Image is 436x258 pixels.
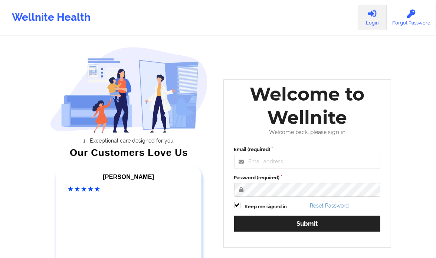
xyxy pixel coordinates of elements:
div: Our Customers Love Us [50,149,208,156]
div: Welcome to Wellnite [229,82,386,129]
span: [PERSON_NAME] [103,174,154,180]
a: Reset Password [310,203,349,209]
label: Email (required) [234,146,381,153]
li: Exceptional care designed for you. [57,138,208,144]
a: Login [358,5,387,30]
input: Email address [234,155,381,169]
label: Password (required) [234,174,381,182]
button: Submit [234,216,381,232]
label: Keep me signed in [245,203,287,210]
div: Welcome back, please sign in [229,129,386,135]
img: wellnite-auth-hero_200.c722682e.png [50,47,208,133]
a: Forgot Password [387,5,436,30]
